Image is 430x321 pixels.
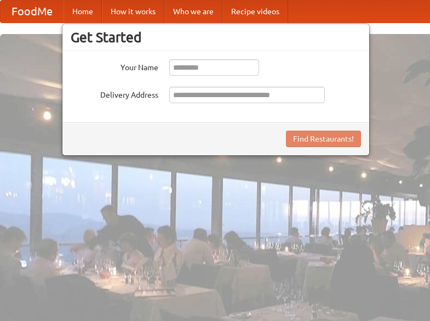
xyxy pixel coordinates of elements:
[71,87,158,100] label: Delivery Address
[222,1,288,22] a: Recipe videos
[102,1,164,22] a: How it works
[71,29,361,46] h3: Get Started
[71,59,158,73] label: Your Name
[64,1,102,22] a: Home
[286,131,361,147] button: Find Restaurants!
[164,1,222,22] a: Who we are
[1,1,64,22] a: FoodMe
